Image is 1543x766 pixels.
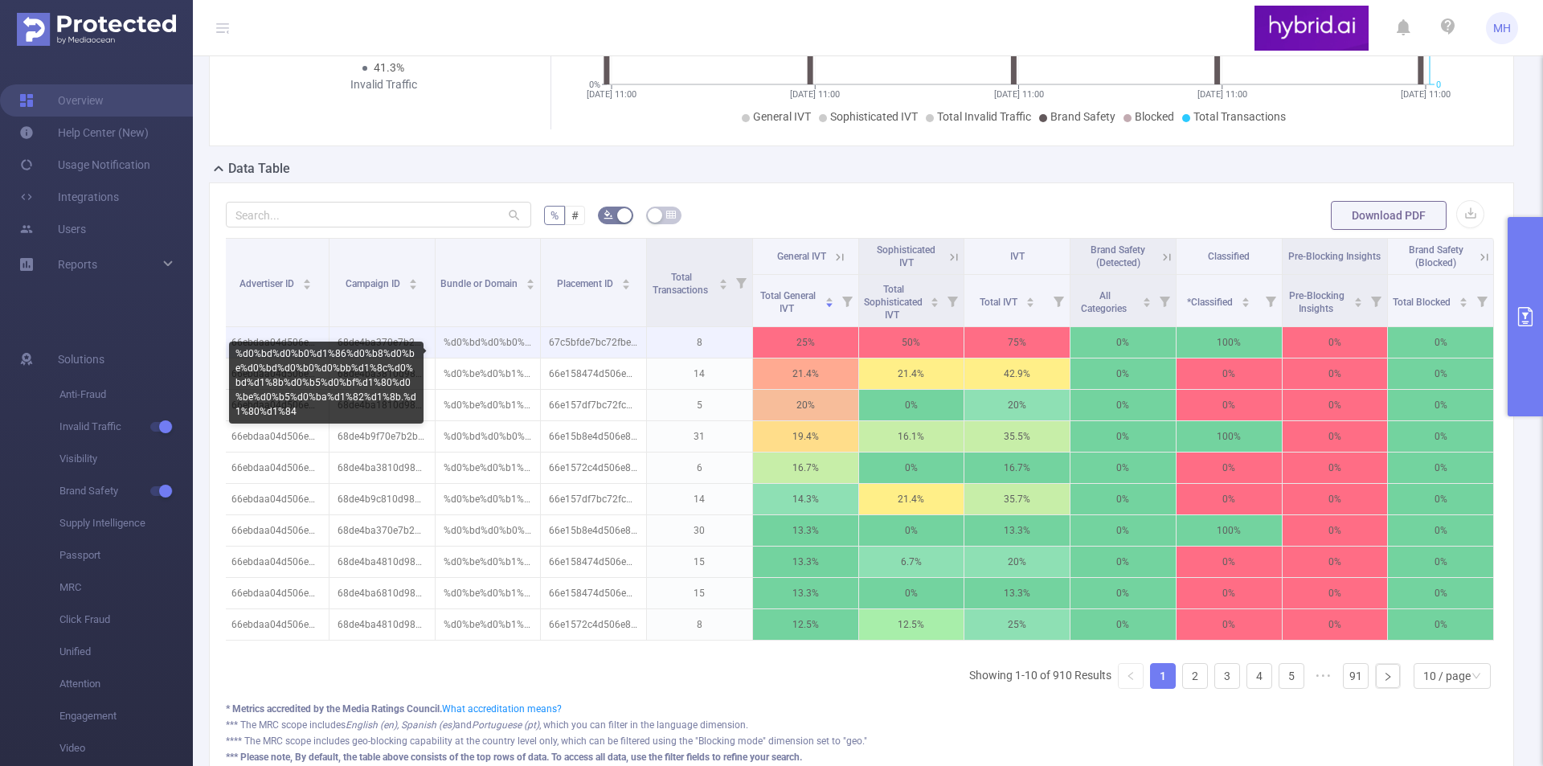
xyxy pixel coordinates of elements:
[647,327,752,358] p: 8
[1118,663,1144,689] li: Previous Page
[59,539,193,571] span: Passport
[859,421,964,452] p: 16.1%
[1311,663,1336,689] span: •••
[1388,484,1493,514] p: 0%
[1177,390,1282,420] p: 0%
[1354,301,1363,305] i: icon: caret-down
[1050,110,1115,123] span: Brand Safety
[1142,295,1152,305] div: Sort
[964,358,1070,389] p: 42.9%
[753,421,858,452] p: 19.4%
[969,663,1111,689] li: Showing 1-10 of 910 Results
[223,484,329,514] p: 66ebdaa04d506e75346c695f
[1393,297,1453,308] span: Total Blocked
[329,327,435,358] p: 68de4ba370e7b2bf642e7ba3
[647,515,752,546] p: 30
[753,578,858,608] p: 13.3%
[931,301,939,305] i: icon: caret-down
[1135,110,1174,123] span: Blocked
[409,276,418,281] i: icon: caret-up
[1070,390,1176,420] p: 0%
[730,239,752,326] i: Filter menu
[718,276,727,281] i: icon: caret-up
[303,283,312,288] i: icon: caret-down
[1142,301,1151,305] i: icon: caret-down
[59,636,193,668] span: Unified
[58,343,104,375] span: Solutions
[621,283,630,288] i: icon: caret-down
[541,484,646,514] p: 66e157df7bc72fc7dc341e3d
[472,719,539,731] i: Portuguese (pt)
[1353,295,1363,305] div: Sort
[541,578,646,608] p: 66e158474d506e82dcfbc78d
[1283,327,1388,358] p: 0%
[1388,515,1493,546] p: 0%
[777,251,826,262] span: General IVT
[1283,578,1388,608] p: 0%
[931,295,939,300] i: icon: caret-up
[1388,453,1493,483] p: 0%
[1182,663,1208,689] li: 2
[59,700,193,732] span: Engagement
[1151,664,1175,688] a: 1
[223,327,329,358] p: 66ebdaa04d506e75346c695f
[436,421,541,452] p: %d0%bd%d0%b0%d1%86%d0%b8%d0%be%d0%bd%d0%b0%d0%bb%d1%8c%d0%bd%d1%8b%d0%b5%d0%bf%d1%80%d0%be%d0%b5%...
[1493,12,1511,44] span: MH
[59,507,193,539] span: Supply Intelligence
[526,276,535,286] div: Sort
[937,110,1031,123] span: Total Invalid Traffic
[1177,547,1282,577] p: 0%
[1388,421,1493,452] p: 0%
[1153,275,1176,326] i: Filter menu
[647,578,752,608] p: 15
[1409,244,1463,268] span: Brand Safety (Blocked)
[1383,672,1393,682] i: icon: right
[1177,358,1282,389] p: 0%
[718,276,728,286] div: Sort
[59,443,193,475] span: Visibility
[541,390,646,420] p: 66e157df7bc72fc7dc341e3d
[859,578,964,608] p: 0%
[1365,275,1387,326] i: Filter menu
[436,547,541,577] p: %d0%be%d0%b1%d1%8a%d1%8f%d1%81%d0%bd%d1%8f%d0%b5%d0%bc.%d1%80%d1%84
[1459,295,1468,300] i: icon: caret-up
[1070,484,1176,514] p: 0%
[859,547,964,577] p: 6.7%
[329,547,435,577] p: 68de4ba4810d9860c0b5be7c
[59,379,193,411] span: Anti-Fraud
[980,297,1020,308] span: Total IVT
[1388,358,1493,389] p: 0%
[1283,390,1388,420] p: 0%
[1279,664,1304,688] a: 5
[1343,663,1369,689] li: 91
[436,609,541,640] p: %d0%be%d0%b1%d1%8a%d1%8f%d1%81%d0%bd%d1%8f%d0%b5%d0%bc.%d1%80%d1%84
[329,515,435,546] p: 68de4ba370e7b2bf642e7ba7
[859,609,964,640] p: 12.5%
[753,358,858,389] p: 21.4%
[239,278,297,289] span: Advertiser ID
[526,283,534,288] i: icon: caret-down
[647,421,752,452] p: 31
[1070,609,1176,640] p: 0%
[1070,578,1176,608] p: 0%
[653,272,710,296] span: Total Transactions
[541,609,646,640] p: 66e1572c4d506e82dcfbc78b
[436,390,541,420] p: %d0%be%d0%b1%d1%8a%d1%8f%d1%81%d0%bd%d1%8f%d0%b5%d0%bc.%d1%80%d1%84
[1259,275,1282,326] i: Filter menu
[877,244,935,268] span: Sophisticated IVT
[604,210,613,219] i: icon: bg-colors
[1025,295,1035,305] div: Sort
[964,327,1070,358] p: 75%
[647,453,752,483] p: 6
[302,276,312,286] div: Sort
[541,453,646,483] p: 66e1572c4d506e82dcfbc78b
[223,609,329,640] p: 66ebdaa04d506e75346c695f
[229,342,424,424] div: %d0%bd%d0%b0%d1%86%d0%b8%d0%be%d0%bd%d0%b0%d0%bb%d1%8c%d0%bd%d1%8b%d0%b5%d0%bf%d1%80%d0%be%d0%b5%...
[440,278,520,289] span: Bundle or Domain
[1401,89,1451,100] tspan: [DATE] 11:00
[1283,421,1388,452] p: 0%
[1070,453,1176,483] p: 0%
[993,89,1043,100] tspan: [DATE] 11:00
[1459,295,1468,305] div: Sort
[825,301,833,305] i: icon: caret-down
